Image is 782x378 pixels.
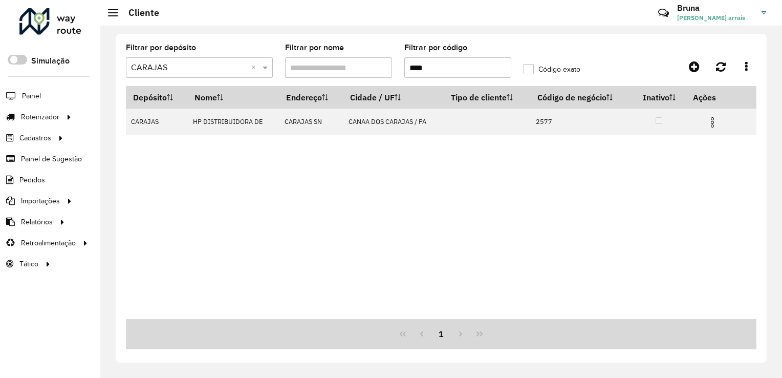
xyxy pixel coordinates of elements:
[21,154,82,164] span: Painel de Sugestão
[251,61,260,74] span: Clear all
[21,217,53,227] span: Relatórios
[285,41,344,54] label: Filtrar por nome
[21,238,76,248] span: Retroalimentação
[524,64,580,75] label: Código exato
[126,109,187,135] td: CARAJAS
[531,87,633,109] th: Código de negócio
[31,55,70,67] label: Simulação
[677,13,754,23] span: [PERSON_NAME] arrais
[126,87,187,109] th: Depósito
[21,112,59,122] span: Roteirizador
[279,109,343,135] td: CARAJAS SN
[686,87,747,108] th: Ações
[653,2,675,24] a: Contato Rápido
[343,87,444,109] th: Cidade / UF
[633,87,686,109] th: Inativo
[431,324,451,344] button: 1
[404,41,467,54] label: Filtrar por código
[19,259,38,269] span: Tático
[22,91,41,101] span: Painel
[19,175,45,185] span: Pedidos
[126,41,196,54] label: Filtrar por depósito
[677,3,754,13] h3: Bruna
[118,7,159,18] h2: Cliente
[21,196,60,206] span: Importações
[444,87,530,109] th: Tipo de cliente
[531,109,633,135] td: 2577
[19,133,51,143] span: Cadastros
[279,87,343,109] th: Endereço
[343,109,444,135] td: CANAA DOS CARAJAS / PA
[187,87,279,109] th: Nome
[187,109,279,135] td: HP DISTRIBUIDORA DE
